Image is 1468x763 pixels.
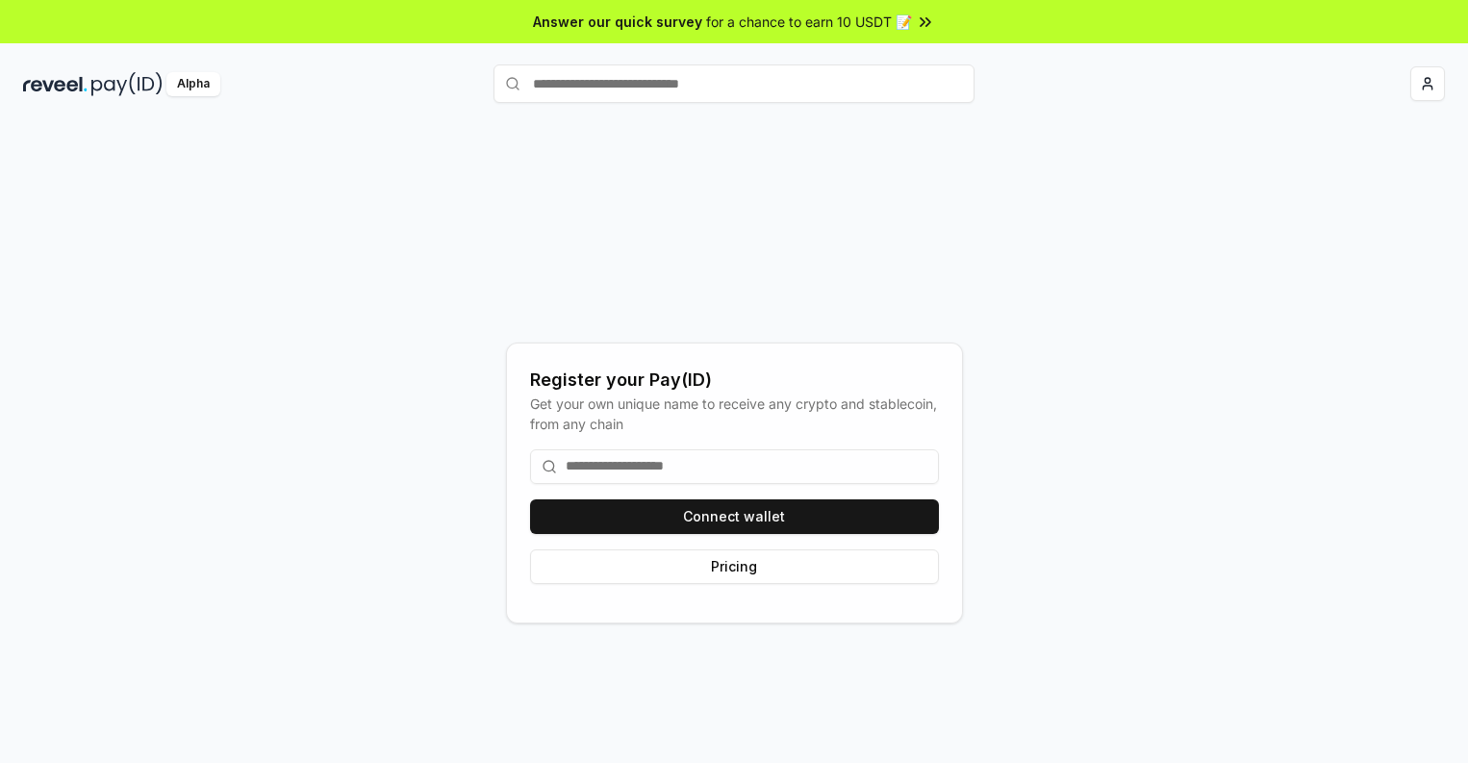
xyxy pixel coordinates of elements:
span: for a chance to earn 10 USDT 📝 [706,12,912,32]
img: pay_id [91,72,163,96]
span: Answer our quick survey [533,12,702,32]
div: Alpha [166,72,220,96]
div: Register your Pay(ID) [530,367,939,394]
img: reveel_dark [23,72,88,96]
button: Connect wallet [530,499,939,534]
div: Get your own unique name to receive any crypto and stablecoin, from any chain [530,394,939,434]
button: Pricing [530,549,939,584]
